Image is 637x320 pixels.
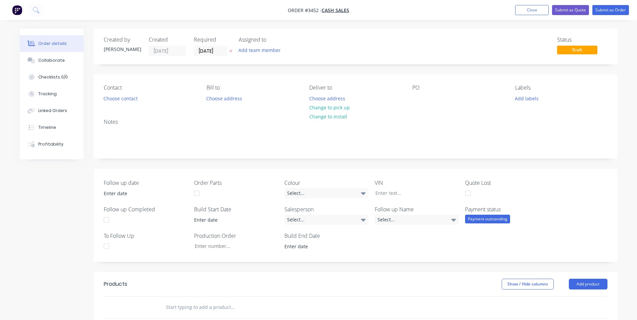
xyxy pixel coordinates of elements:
[306,94,349,103] button: Choose address
[104,119,607,125] div: Notes
[38,57,65,63] div: Collaborate
[38,141,63,147] div: Profitability
[465,205,549,213] label: Payment status
[515,5,549,15] button: Close
[375,179,459,187] label: VIN
[515,85,607,91] div: Labels
[189,241,278,251] input: Enter number...
[239,37,306,43] div: Assigned to
[309,85,401,91] div: Deliver to
[284,215,368,225] div: Select...
[280,242,363,252] input: Enter date
[149,37,186,43] div: Created
[104,37,141,43] div: Created by
[20,102,84,119] button: Linked Orders
[194,179,278,187] label: Order Parts
[203,94,246,103] button: Choose address
[412,85,504,91] div: PO
[552,5,589,15] button: Submit as Quote
[104,232,188,240] label: To Follow Up
[375,215,459,225] div: Select...
[104,85,196,91] div: Contact
[38,108,67,114] div: Linked Orders
[194,37,231,43] div: Required
[194,205,278,213] label: Build Start Date
[20,52,84,69] button: Collaborate
[104,280,127,288] div: Products
[465,179,549,187] label: Quote Lost
[104,179,188,187] label: Follow up date
[288,7,322,13] span: Order #3452 -
[557,46,597,54] span: Draft
[20,69,84,86] button: Checklists 0/0
[38,91,57,97] div: Tracking
[284,179,368,187] label: Colour
[104,46,141,53] div: [PERSON_NAME]
[189,215,273,225] input: Enter date
[20,119,84,136] button: Timeline
[207,85,299,91] div: Bill to
[235,46,284,55] button: Add team member
[38,74,68,80] div: Checklists 0/0
[592,5,629,15] button: Submit as Order
[465,215,510,223] div: Payment outstanding
[284,232,368,240] label: Build End Date
[99,189,183,199] input: Enter date
[38,124,56,130] div: Timeline
[306,112,351,121] button: Change to install
[284,188,368,198] div: Select...
[511,94,542,103] button: Add labels
[239,46,284,55] button: Add team member
[284,205,368,213] label: Salesperson
[20,136,84,153] button: Profitability
[20,86,84,102] button: Tracking
[166,301,300,314] input: Start typing to add a product...
[557,37,607,43] div: Status
[20,35,84,52] button: Order details
[12,5,22,15] img: Factory
[502,279,554,289] button: Show / Hide columns
[375,205,459,213] label: Follow up Name
[194,232,278,240] label: Production Order
[322,7,349,13] a: cash sales
[100,94,141,103] button: Choose contact
[38,41,67,47] div: Order details
[569,279,607,289] button: Add product
[104,205,188,213] label: Follow up Completed
[306,103,353,112] button: Change to pick up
